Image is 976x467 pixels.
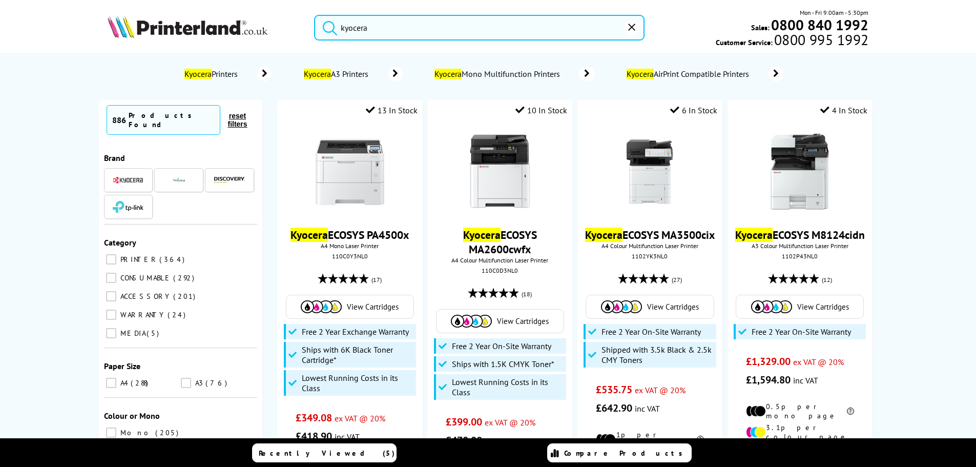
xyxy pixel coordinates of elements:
[735,252,865,260] div: 1102P43NL0
[214,177,245,183] img: Discovery
[118,329,146,338] span: MEDIA
[433,69,564,79] span: Mono Multifunction Printers
[290,228,409,242] a: KyoceraECOSYS PA4500x
[515,105,567,115] div: 10 In Stock
[155,428,181,437] span: 205
[793,357,844,367] span: ex VAT @ 20%
[106,378,116,388] input: A4 288
[106,273,116,283] input: CONSUMABLE 292
[106,310,116,320] input: WARRANTY 24
[296,430,332,443] span: £418.90
[302,69,373,79] span: A3 Printers
[611,133,688,210] img: Kyocera-MA3500cix-Front-Small.jpg
[442,315,558,328] a: View Cartridges
[118,273,172,282] span: CONSUMABLE
[181,378,191,388] input: A3 76
[771,15,868,34] b: 0800 840 1992
[106,254,116,265] input: PRINTER 364
[601,327,701,337] span: Free 2 Year On-Site Warranty
[118,255,158,264] span: PRINTER
[182,67,272,81] a: KyoceraPrinters
[735,228,865,242] a: KyoceraECOSYS M8124cidn
[793,375,818,385] span: inc VAT
[118,378,130,388] span: A4
[585,228,715,242] a: KyoceraECOSYS MA3500cix
[746,373,791,387] span: £1,594.80
[585,252,715,260] div: 1102YK3NL0
[252,443,397,462] a: Recently Viewed (5)
[820,105,867,115] div: 4 In Stock
[672,270,682,290] span: (27)
[182,69,242,79] span: Printers
[746,355,791,368] span: £1,329.00
[112,115,126,125] span: 886
[434,69,462,79] mark: Kyocera
[108,15,267,38] img: Printerland Logo
[301,300,342,313] img: Cartridges
[626,67,784,81] a: KyoceraAirPrint Compatible Printers
[366,105,418,115] div: 13 In Stock
[497,316,549,326] span: View Cartridges
[583,242,717,250] span: A4 Colour Multifunction Laser Printer
[741,300,858,313] a: View Cartridges
[159,255,187,264] span: 364
[751,300,792,313] img: Cartridges
[463,228,501,242] mark: Kyocera
[770,20,868,30] a: 0800 840 1992
[335,432,360,442] span: inc VAT
[106,328,116,338] input: MEDIA 5
[591,300,708,313] a: View Cartridges
[596,383,632,396] span: £535.75
[433,67,595,81] a: KyoceraMono Multifunction Printers
[259,449,395,458] span: Recently Viewed (5)
[104,153,125,163] span: Brand
[435,267,565,274] div: 110C0D3NL0
[106,428,116,438] input: Mono 205
[304,69,331,79] mark: Kyocera
[635,403,660,414] span: inc VAT
[647,302,699,312] span: View Cartridges
[733,242,867,250] span: A3 Colour Multifunction Laser Printer
[452,377,564,397] span: Lowest Running Costs in its Class
[118,310,167,319] span: WARRANTY
[282,242,417,250] span: A4 Mono Laser Printer
[596,401,632,415] span: £642.90
[173,292,198,301] span: 201
[773,35,868,45] span: 0800 995 1992
[746,423,854,441] li: 3.1p per colour page
[585,228,622,242] mark: Kyocera
[735,228,773,242] mark: Kyocera
[822,270,832,290] span: (12)
[751,23,770,32] span: Sales:
[184,69,212,79] mark: Kyocera
[462,133,538,210] img: kyocera-ma2600cwfx-main-large-small.jpg
[220,111,254,129] button: reset filters
[104,411,160,421] span: Colour or Mono
[761,133,838,210] img: m8124cidnthumb.jpg
[335,413,385,423] span: ex VAT @ 20%
[371,270,382,290] span: (17)
[205,378,230,388] span: 76
[118,428,154,437] span: Mono
[446,434,482,447] span: £478.80
[485,436,510,446] span: inc VAT
[302,67,403,81] a: KyoceraA3 Printers
[547,443,692,462] a: Compare Products
[670,105,717,115] div: 6 In Stock
[302,327,409,337] span: Free 2 Year Exchange Warranty
[626,69,753,79] span: AirPrint Compatible Printers
[104,361,140,371] span: Paper Size
[292,300,408,313] a: View Cartridges
[564,449,688,458] span: Compare Products
[168,310,188,319] span: 24
[173,273,197,282] span: 292
[173,174,185,187] img: Navigator
[432,256,567,264] span: A4 Colour Multifunction Laser Printer
[302,373,413,393] span: Lowest Running Costs in its Class
[485,417,535,428] span: ex VAT @ 20%
[113,201,143,213] img: TP-Link
[108,15,302,40] a: Printerland Logo
[113,176,143,184] img: Kyocera
[193,378,204,388] span: A3
[451,315,492,328] img: Cartridges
